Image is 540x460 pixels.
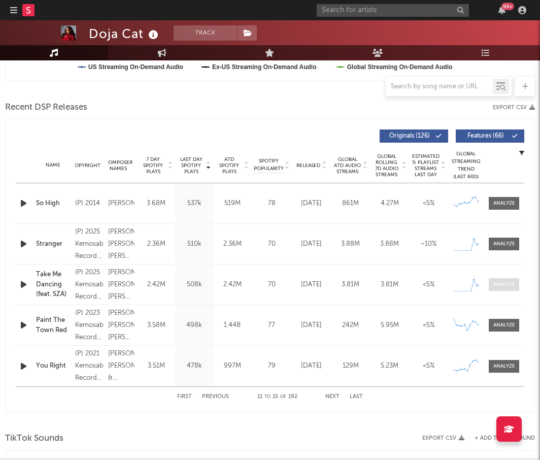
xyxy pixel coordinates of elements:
div: Name [36,161,70,169]
text: US Streaming On-Demand Audio [88,63,183,71]
div: 3.88M [373,239,407,249]
button: Previous [202,394,229,400]
div: 2.42M [140,280,173,290]
div: 242M [333,320,367,331]
div: 78 [254,199,289,209]
span: ATD Spotify Plays [216,156,243,175]
div: 498k [178,320,211,331]
span: TikTok Sounds [5,433,63,445]
button: 99+ [498,6,505,14]
div: <5% [412,320,446,331]
div: 11 15 192 [249,391,305,403]
span: to [264,395,271,399]
input: Search by song name or URL [386,83,493,91]
div: 70 [254,280,289,290]
div: Doja Cat [89,25,161,42]
button: Originals(126) [380,129,448,143]
div: [DATE] [294,199,328,209]
div: 510k [178,239,211,249]
div: [PERSON_NAME] [PERSON_NAME], [PERSON_NAME] & [PERSON_NAME] [108,307,134,344]
div: 2.42M [216,280,249,290]
div: <5% [412,280,446,290]
div: 997M [216,361,249,371]
div: 2.36M [140,239,173,249]
button: + Add TikTok Sound [475,436,535,441]
div: 508k [178,280,211,290]
div: 537k [178,199,211,209]
div: 70 [254,239,289,249]
button: Track [174,25,237,41]
button: Export CSV [422,435,464,441]
span: Copyright [71,162,100,169]
button: Export CSV [493,105,535,111]
div: (P) 2025 Kemosabe Records/RCA Records [75,267,104,303]
div: [DATE] [294,361,328,371]
button: + Add TikTok Sound [464,436,535,441]
div: 3.81M [333,280,367,290]
span: Spotify Popularity [254,157,284,173]
div: Global Streaming Trend (Last 60D) [451,150,481,181]
a: Paint The Town Red [36,315,70,335]
div: (P) 2025 Kemosabe Records/RCA Records [75,226,104,262]
div: 77 [254,320,289,331]
div: 5.95M [373,320,407,331]
text: Global Streaming On-Demand Audio [347,63,453,71]
span: Composer Names [105,159,132,172]
div: 478k [178,361,211,371]
div: [PERSON_NAME], [PERSON_NAME], [PERSON_NAME], [PERSON_NAME], [PERSON_NAME] +3 others [108,267,134,303]
span: Global ATD Audio Streams [333,156,361,175]
div: 1.44B [216,320,249,331]
span: Released [296,162,320,169]
button: First [177,394,192,400]
div: <5% [412,361,446,371]
div: 2.36M [216,239,249,249]
input: Search for artists [317,4,469,17]
div: (P) 2023 Kemosabe Records/RCA Records [75,307,104,344]
button: Next [325,394,340,400]
a: Stranger [36,239,70,249]
div: [PERSON_NAME], [PERSON_NAME] & [PERSON_NAME] [108,348,134,384]
div: 99 + [501,3,514,10]
div: [DATE] [294,320,328,331]
a: Take Me Dancing (feat. SZA) [36,270,70,300]
button: Last [350,394,363,400]
div: 519M [216,199,249,209]
span: Estimated % Playlist Streams Last Day [412,153,440,178]
span: Global Rolling 7D Audio Streams [373,153,400,178]
div: [PERSON_NAME], [PERSON_NAME], [PERSON_NAME], [PERSON_NAME], [PERSON_NAME] +1 others [108,226,134,262]
a: So High [36,199,70,209]
div: 3.81M [373,280,407,290]
div: 129M [333,361,367,371]
div: 3.51M [140,361,173,371]
div: 3.88M [333,239,367,249]
span: Last Day Spotify Plays [178,156,205,175]
div: 79 [254,361,289,371]
div: 4.27M [373,199,407,209]
span: of [280,395,286,399]
div: (P) 2014 [75,198,104,210]
div: [PERSON_NAME] [108,198,134,210]
a: You Right [36,361,70,371]
text: Ex-US Streaming On-Demand Audio [212,63,317,71]
div: 3.58M [140,320,173,331]
div: ~ 10 % [412,239,446,249]
span: Originals ( 126 ) [386,133,433,139]
div: 3.68M [140,199,173,209]
span: 7 Day Spotify Plays [140,156,166,175]
div: [DATE] [294,280,328,290]
div: 5.23M [373,361,407,371]
button: Features(66) [456,129,524,143]
div: (P) 2021 Kemosabe Records/RCA Records [75,348,104,384]
div: <5% [412,199,446,209]
span: Recent DSP Releases [5,102,87,114]
span: Features ( 66 ) [462,133,509,139]
div: [DATE] [294,239,328,249]
div: 861M [333,199,367,209]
